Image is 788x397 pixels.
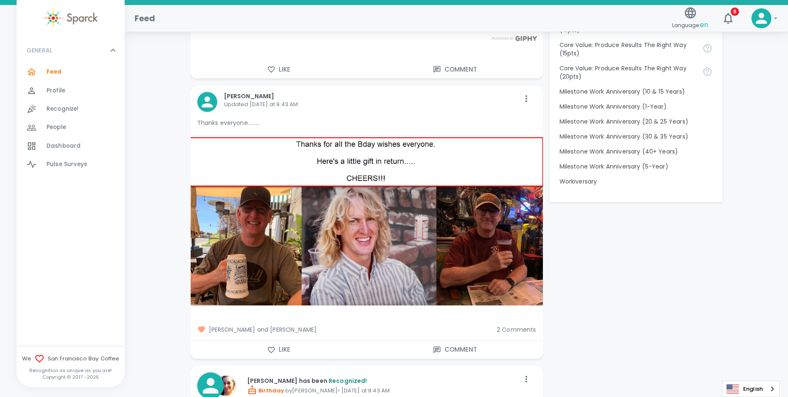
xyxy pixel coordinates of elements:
button: Like [191,61,367,78]
p: Thanks everyone......... [197,119,536,127]
p: Recognition as unique as you are! [17,367,125,374]
span: We San Francisco Bay Coffee [17,354,125,364]
p: GENERAL [27,46,52,55]
div: GENERAL [17,63,125,177]
p: [PERSON_NAME] has been [247,377,520,385]
p: Core Value: Produce Results The Right Way (15pts) [560,41,696,57]
button: 6 [718,8,738,28]
img: Powered by GIPHY [490,36,540,41]
p: Milestone Work Anniversary (10 & 15 Years) [560,87,712,96]
p: Milestone Work Anniversary (30 & 35 Years) [560,132,712,141]
span: Pulse Surveys [47,160,87,169]
a: Sparck logo [17,8,125,28]
p: Updated [DATE] at 9:43 AM [224,100,520,109]
p: Milestone Work Anniversary (1-Year) [560,102,712,111]
p: Workiversary [560,177,712,186]
span: 2 Comments [497,325,536,334]
a: Feed [17,63,125,81]
aside: Language selected: English [722,381,780,397]
svg: Find success working together and doing the right thing [702,67,712,77]
p: [PERSON_NAME] [224,92,520,100]
span: Dashboard [47,142,81,150]
p: Copyright © 2017 - 2025 [17,374,125,380]
span: People [47,123,66,132]
p: Milestone Work Anniversary (20 & 25 Years) [560,117,712,126]
img: Sparck logo [44,8,98,28]
a: English [722,381,779,397]
span: [PERSON_NAME] and [PERSON_NAME] [197,325,490,334]
span: Birthday [247,387,284,395]
span: Language: [672,20,708,31]
p: by [PERSON_NAME] • [DATE] at 9:43 AM [247,385,520,395]
svg: Find success working together and doing the right thing [702,43,712,53]
span: en [700,20,708,30]
a: Profile [17,82,125,100]
button: Comment [367,61,543,78]
h1: Feed [135,12,155,25]
span: Profile [47,87,65,95]
span: 6 [731,7,739,16]
a: People [17,118,125,136]
span: Recognized! [329,377,367,385]
div: GENERAL [17,38,125,63]
img: https://api.sparckco.com/rails/active_storage/blobs/redirect/eyJfcmFpbHMiOnsibWVzc2FnZSI6IkJBaHBB... [191,137,543,306]
div: Language [722,381,780,397]
img: Picture of Nikki Meeks [216,376,236,396]
a: Pulse Surveys [17,155,125,174]
a: Dashboard [17,137,125,155]
p: Milestone Work Anniversary (5-Year) [560,162,712,171]
p: Core Value: Produce Results The Right Way (20pts) [560,64,696,81]
span: Recognize! [47,105,79,113]
span: Feed [47,68,62,76]
button: Language:en [669,4,712,33]
a: Recognize! [17,100,125,118]
button: Like [191,341,367,358]
button: Comment [367,341,543,358]
p: Milestone Work Anniversary (40+ Years) [560,147,712,156]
